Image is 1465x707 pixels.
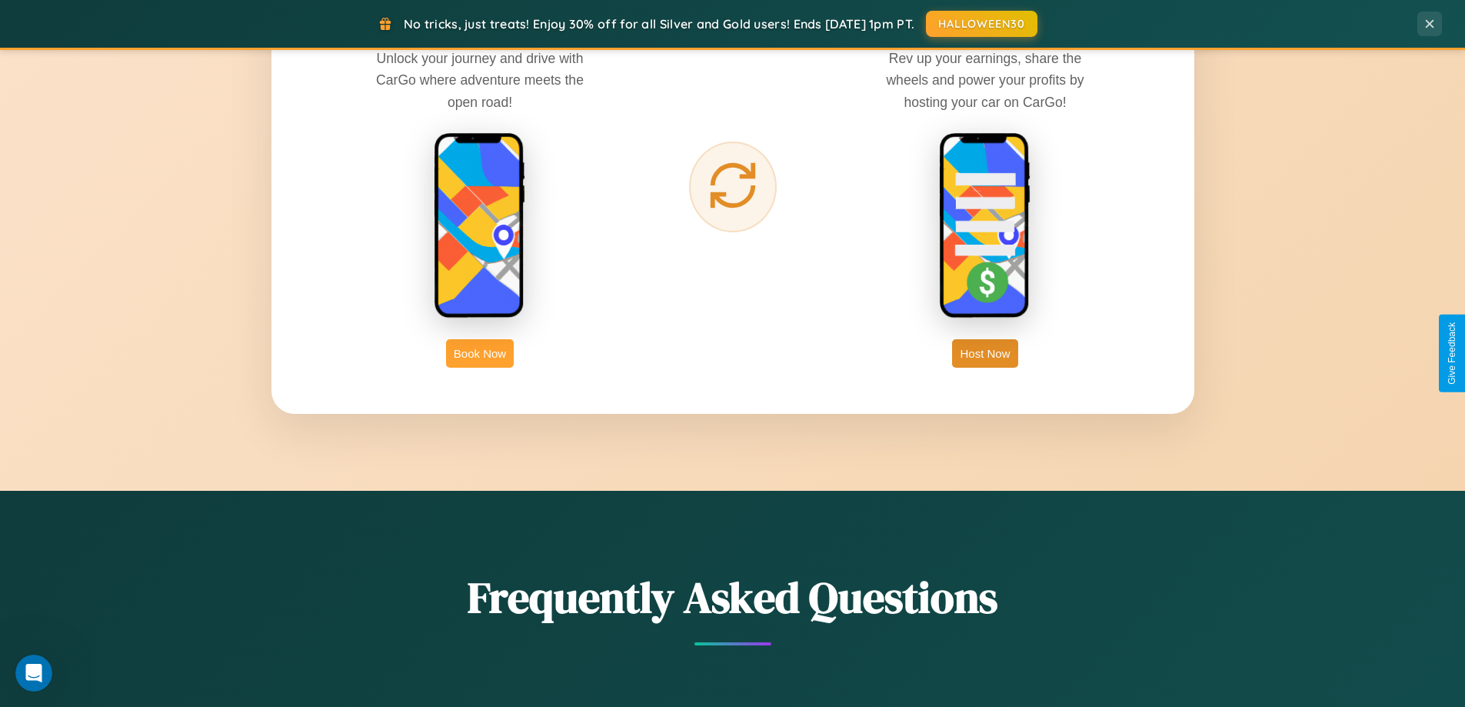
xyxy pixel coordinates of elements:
img: host phone [939,132,1031,320]
iframe: Intercom live chat [15,655,52,692]
h2: Frequently Asked Questions [271,568,1194,627]
img: rent phone [434,132,526,320]
p: Rev up your earnings, share the wheels and power your profits by hosting your car on CarGo! [870,48,1100,112]
button: Host Now [952,339,1017,368]
span: No tricks, just treats! Enjoy 30% off for all Silver and Gold users! Ends [DATE] 1pm PT. [404,16,914,32]
button: Book Now [446,339,514,368]
button: HALLOWEEN30 [926,11,1037,37]
p: Unlock your journey and drive with CarGo where adventure meets the open road! [365,48,595,112]
div: Give Feedback [1447,322,1457,385]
